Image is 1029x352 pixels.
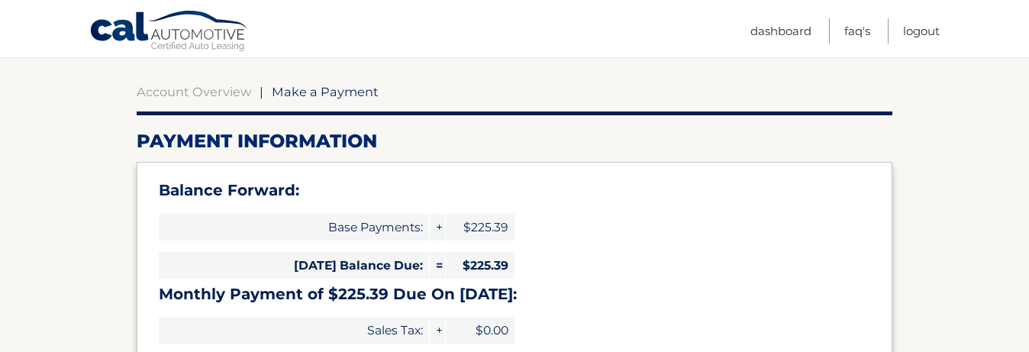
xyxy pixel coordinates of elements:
[159,285,870,304] h3: Monthly Payment of $225.39 Due On [DATE]:
[903,18,940,44] a: Logout
[446,252,514,279] span: $225.39
[430,214,445,241] span: +
[137,84,251,99] a: Account Overview
[159,181,870,200] h3: Balance Forward:
[260,84,263,99] span: |
[137,130,892,153] h2: Payment Information
[446,214,514,241] span: $225.39
[159,317,429,344] span: Sales Tax:
[750,18,811,44] a: Dashboard
[430,317,445,344] span: +
[446,317,514,344] span: $0.00
[159,214,429,241] span: Base Payments:
[844,18,870,44] a: FAQ's
[89,10,250,54] a: Cal Automotive
[159,252,429,279] span: [DATE] Balance Due:
[272,84,379,99] span: Make a Payment
[430,252,445,279] span: =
